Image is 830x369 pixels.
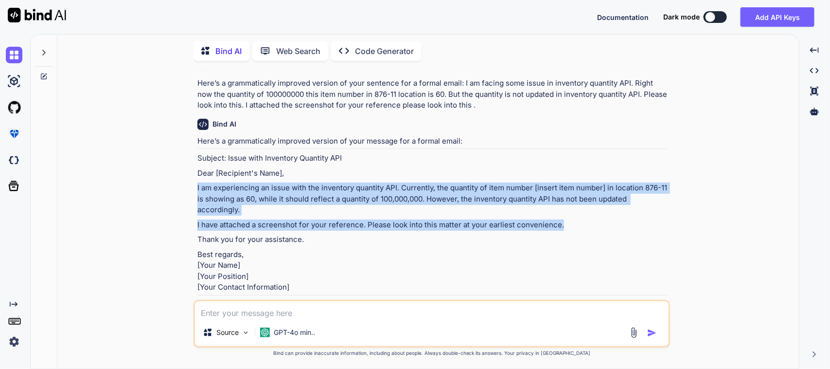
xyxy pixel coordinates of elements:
[197,78,668,111] p: Here’s a grammatically improved version of your sentence for a formal email: I am facing some iss...
[197,153,668,164] p: Subject: Issue with Inventory Quantity API
[6,126,22,142] img: premium
[212,119,236,129] h6: Bind AI
[6,152,22,168] img: darkCloudIdeIcon
[6,333,22,350] img: settings
[197,183,668,216] p: I am experiencing an issue with the inventory quantity API. Currently, the quantity of item numbe...
[216,328,239,337] p: Source
[741,7,814,27] button: Add API Keys
[6,73,22,90] img: ai-studio
[197,249,668,293] p: Best regards, [Your Name] [Your Position] [Your Contact Information]
[663,12,700,22] span: Dark mode
[197,234,668,245] p: Thank you for your assistance.
[628,327,639,338] img: attachment
[6,47,22,63] img: chat
[242,329,250,337] img: Pick Models
[597,13,649,21] span: Documentation
[197,299,668,311] p: Feel free to fill in the placeholders with the appropriate information!
[260,328,270,337] img: GPT-4o mini
[274,328,315,337] p: GPT-4o min..
[215,45,242,57] p: Bind AI
[197,220,668,231] p: I have attached a screenshot for your reference. Please look into this matter at your earliest co...
[197,168,668,179] p: Dear [Recipient's Name],
[6,99,22,116] img: githubLight
[355,45,414,57] p: Code Generator
[276,45,320,57] p: Web Search
[197,136,668,147] p: Here’s a grammatically improved version of your message for a formal email:
[647,328,657,338] img: icon
[194,350,670,357] p: Bind can provide inaccurate information, including about people. Always double-check its answers....
[8,8,66,22] img: Bind AI
[597,12,649,22] button: Documentation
